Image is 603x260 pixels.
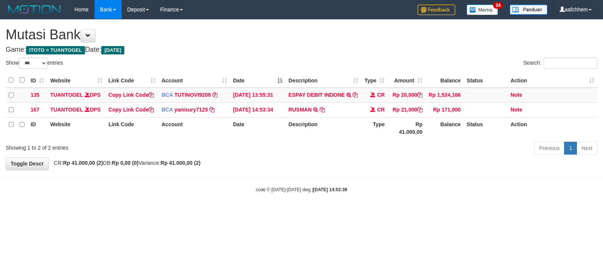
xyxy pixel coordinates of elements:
[388,88,425,103] td: Rp 20,000
[47,117,105,139] th: Website
[388,117,425,139] th: Rp 41.000,00
[212,92,218,98] a: Copy TUTINOVI9208 to clipboard
[544,57,597,69] input: Search:
[313,187,347,192] strong: [DATE] 14:53:39
[534,142,564,155] a: Previous
[6,157,49,170] a: Toggle Descr
[47,88,105,103] td: DPS
[377,107,385,113] span: CR
[174,92,210,98] a: TUTINOVI9208
[320,107,325,113] a: Copy RUSMAN to clipboard
[108,92,154,98] a: Copy Link Code
[425,73,464,88] th: Balance
[31,107,39,113] span: 167
[507,73,597,88] th: Action: activate to sort column ascending
[256,187,347,192] small: code © [DATE]-[DATE] dwg |
[425,102,464,117] td: Rp 171,000
[31,92,39,98] span: 135
[286,117,362,139] th: Description
[417,92,422,98] a: Copy Rp 20,000 to clipboard
[417,5,455,15] img: Feedback.jpg
[162,92,173,98] span: BCA
[353,92,358,98] a: Copy ESPAY DEBIT INDONE to clipboard
[577,142,597,155] a: Next
[361,73,388,88] th: Type: activate to sort column ascending
[159,117,230,139] th: Account
[464,73,507,88] th: Status
[417,107,422,113] a: Copy Rp 21,000 to clipboard
[19,57,47,69] select: Showentries
[6,141,246,152] div: Showing 1 to 2 of 2 entries
[464,117,507,139] th: Status
[101,46,124,54] span: [DATE]
[425,117,464,139] th: Balance
[108,107,154,113] a: Copy Link Code
[510,92,522,98] a: Note
[47,73,105,88] th: Website: activate to sort column ascending
[50,160,201,166] span: CR: DB: Variance:
[523,57,597,69] label: Search:
[286,73,362,88] th: Description: activate to sort column ascending
[105,73,159,88] th: Link Code: activate to sort column ascending
[112,160,139,166] strong: Rp 0,00 (0)
[6,4,63,15] img: MOTION_logo.png
[50,107,83,113] a: TUANTOGEL
[26,46,85,54] span: ITOTO > TUANTOGEL
[50,92,83,98] a: TUANTOGEL
[230,117,286,139] th: Date
[159,73,230,88] th: Account: activate to sort column ascending
[28,73,47,88] th: ID: activate to sort column ascending
[230,88,286,103] td: [DATE] 13:55:31
[388,102,425,117] td: Rp 21,000
[230,102,286,117] td: [DATE] 14:53:34
[493,2,503,9] span: 34
[564,142,577,155] a: 1
[510,5,547,15] img: panduan.png
[425,88,464,103] td: Rp 1,524,166
[63,160,103,166] strong: Rp 41.000,00 (2)
[47,102,105,117] td: DPS
[361,117,388,139] th: Type
[209,107,215,113] a: Copy yanisury7125 to clipboard
[230,73,286,88] th: Date: activate to sort column descending
[377,92,385,98] span: CR
[161,160,201,166] strong: Rp 41.000,00 (2)
[6,27,597,42] h1: Mutasi Bank
[510,107,522,113] a: Note
[105,117,159,139] th: Link Code
[28,117,47,139] th: ID
[289,107,312,113] a: RUSMAN
[467,5,498,15] img: Button%20Memo.svg
[289,92,345,98] a: ESPAY DEBIT INDONE
[507,117,597,139] th: Action
[388,73,425,88] th: Amount: activate to sort column ascending
[162,107,173,113] span: BCA
[6,46,597,54] h4: Game: Date:
[174,107,208,113] a: yanisury7125
[6,57,63,69] label: Show entries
